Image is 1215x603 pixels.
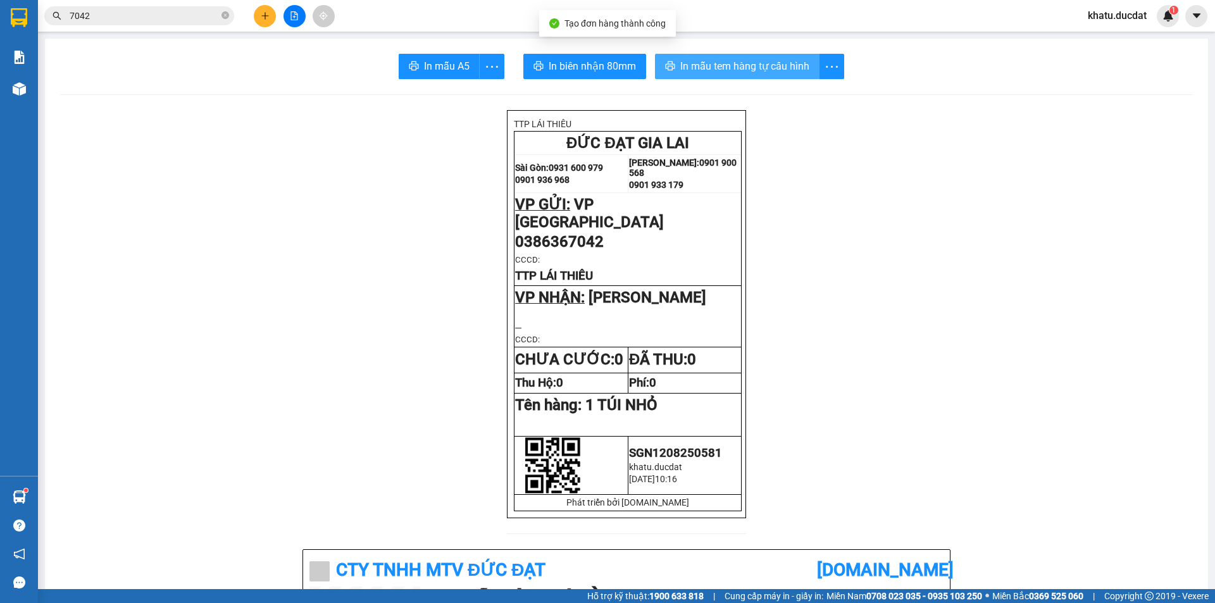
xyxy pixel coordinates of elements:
img: warehouse-icon [13,82,26,96]
strong: 0901 936 968 [8,56,70,68]
span: caret-down [1191,10,1202,22]
span: copyright [1145,592,1154,600]
span: VP NHẬN: [515,289,585,306]
strong: 0901 900 568 [115,35,216,59]
span: In mẫu A5 [424,58,470,74]
strong: Thu Hộ: [515,376,563,390]
span: 0386367042 [515,233,604,251]
strong: Phí: [629,376,656,390]
strong: 1900 633 818 [649,591,704,601]
button: printerIn mẫu tem hàng tự cấu hình [655,54,819,79]
td: Phát triển bởi [DOMAIN_NAME] [514,494,742,511]
span: plus [261,11,270,20]
span: [DATE] [629,474,655,484]
span: close-circle [221,10,229,22]
span: | [1093,589,1095,603]
button: caret-down [1185,5,1207,27]
strong: 0708 023 035 - 0935 103 250 [866,591,982,601]
span: Tên hàng: [515,396,657,414]
button: more [479,54,504,79]
span: Miền Bắc [992,589,1083,603]
span: message [13,576,25,588]
span: close-circle [221,11,229,19]
button: printerIn biên nhận 80mm [523,54,646,79]
span: search [53,11,61,20]
sup: 1 [24,488,28,492]
span: CCCD: [515,335,540,344]
span: check-circle [549,18,559,28]
span: printer [665,61,675,73]
strong: 0901 933 179 [115,61,177,73]
span: 10:16 [655,474,677,484]
span: ⚪️ [985,594,989,599]
span: khatu.ducdat [629,462,682,472]
button: more [819,54,844,79]
span: Hỗ trợ kỹ thuật: [587,589,704,603]
span: In biên nhận 80mm [549,58,636,74]
strong: 0931 600 979 [46,42,108,54]
strong: 0901 900 568 [629,158,737,178]
span: | [713,589,715,603]
strong: Sài Gòn: [8,42,46,54]
span: 1 TÚI NHỎ [585,396,657,414]
span: TTP LÁI THIÊU [514,119,571,129]
span: ĐỨC ĐẠT GIA LAI [52,12,175,30]
img: warehouse-icon [13,490,26,504]
sup: 1 [1169,6,1178,15]
span: khatu.ducdat [1078,8,1157,23]
input: Tìm tên, số ĐT hoặc mã đơn [70,9,219,23]
span: aim [319,11,328,20]
button: aim [313,5,335,27]
span: VP [GEOGRAPHIC_DATA] [515,196,664,231]
span: [PERSON_NAME] [589,289,706,306]
img: qr-code [525,437,581,494]
button: plus [254,5,276,27]
img: logo-vxr [11,8,27,27]
strong: 0901 933 179 [629,180,683,190]
span: more [819,59,844,75]
span: 0 [687,351,696,368]
span: 0 [649,376,656,390]
span: VP GỬI: [8,79,63,97]
b: CTy TNHH MTV ĐỨC ĐẠT [336,559,545,580]
span: 0 [556,376,563,390]
span: Cung cấp máy in - giấy in: [725,589,823,603]
span: ĐỨC ĐẠT GIA LAI [566,134,689,152]
span: VP [GEOGRAPHIC_DATA] [8,79,157,115]
img: icon-new-feature [1162,10,1174,22]
span: In mẫu tem hàng tự cấu hình [680,58,809,74]
span: question-circle [13,519,25,532]
b: [DOMAIN_NAME] [817,559,954,580]
strong: 0901 936 968 [515,175,570,185]
strong: 0369 525 060 [1029,591,1083,601]
span: TTP LÁI THIÊU [515,269,593,283]
span: CCCD: [515,255,540,264]
span: printer [409,61,419,73]
img: solution-icon [13,51,26,64]
strong: 0931 600 979 [549,163,603,173]
span: 1 [1171,6,1176,15]
span: VP GỬI: [515,196,570,213]
span: notification [13,548,25,560]
span: SGN1208250581 [629,446,722,460]
span: 0 [614,351,623,368]
strong: [PERSON_NAME]: [115,35,194,47]
strong: Sài Gòn: [515,163,549,173]
button: file-add [283,5,306,27]
button: printerIn mẫu A5 [399,54,480,79]
strong: [PERSON_NAME]: [629,158,699,168]
span: more [480,59,504,75]
span: file-add [290,11,299,20]
span: printer [533,61,544,73]
span: Miền Nam [826,589,982,603]
strong: CHƯA CƯỚC: [515,351,623,368]
strong: ĐÃ THU: [629,351,696,368]
span: Tạo đơn hàng thành công [564,18,666,28]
